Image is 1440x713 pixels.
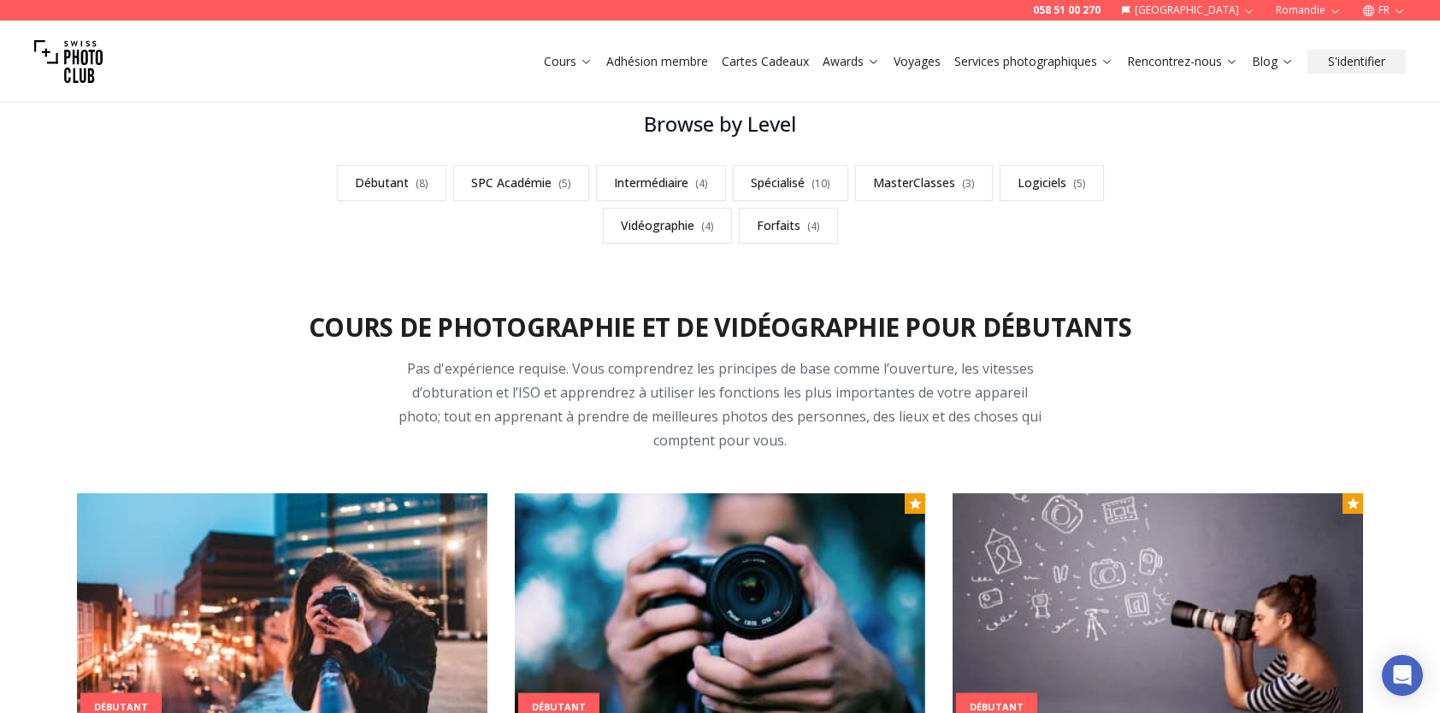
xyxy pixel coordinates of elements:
[811,176,830,191] span: ( 10 )
[1073,176,1086,191] span: ( 5 )
[606,53,708,70] a: Adhésion membre
[1033,3,1101,17] a: 058 51 00 270
[823,53,880,70] a: Awards
[296,110,1144,138] h3: Browse by Level
[962,176,975,191] span: ( 3 )
[1000,165,1104,201] a: Logiciels(5)
[337,165,446,201] a: Débutant(8)
[599,50,715,74] button: Adhésion membre
[537,50,599,74] button: Cours
[695,176,708,191] span: ( 4 )
[954,53,1113,70] a: Services photographiques
[558,176,571,191] span: ( 5 )
[416,176,428,191] span: ( 8 )
[1307,50,1406,74] button: S'identifier
[887,50,947,74] button: Voyages
[1127,53,1238,70] a: Rencontrez-nous
[855,165,993,201] a: MasterClasses(3)
[1252,53,1294,70] a: Blog
[807,219,820,233] span: ( 4 )
[1382,655,1423,696] div: Open Intercom Messenger
[715,50,816,74] button: Cartes Cadeaux
[34,27,103,96] img: Swiss photo club
[544,53,593,70] a: Cours
[947,50,1120,74] button: Services photographiques
[603,208,732,244] a: Vidéographie(4)
[398,359,1042,450] span: Pas d'expérience requise. Vous comprendrez les principes de base comme l’ouverture, les vitesses ...
[1120,50,1245,74] button: Rencontrez-nous
[596,165,726,201] a: Intermédiaire(4)
[894,53,941,70] a: Voyages
[309,312,1131,343] h2: Cours de photographie et de vidéographie pour débutants
[816,50,887,74] button: Awards
[701,219,714,233] span: ( 4 )
[453,165,589,201] a: SPC Académie(5)
[722,53,809,70] a: Cartes Cadeaux
[1245,50,1301,74] button: Blog
[733,165,848,201] a: Spécialisé(10)
[739,208,838,244] a: Forfaits(4)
